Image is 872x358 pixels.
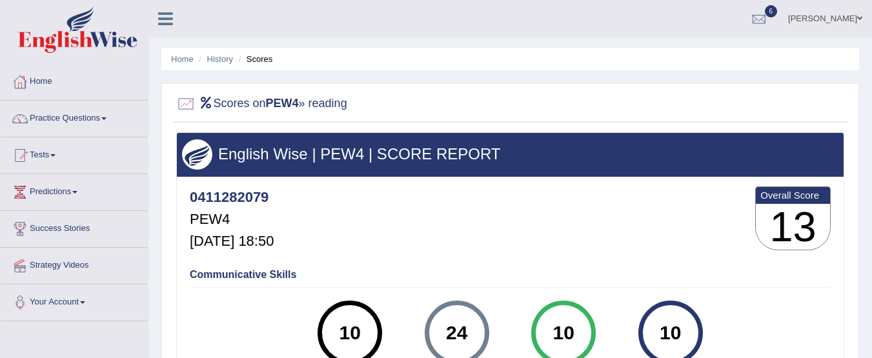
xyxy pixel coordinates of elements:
[190,269,831,281] h4: Communicative Skills
[176,94,347,114] h2: Scores on » reading
[1,284,148,317] a: Your Account
[190,234,274,249] h5: [DATE] 18:50
[765,5,778,17] span: 6
[1,211,148,243] a: Success Stories
[190,190,274,205] h4: 0411282079
[1,101,148,133] a: Practice Questions
[207,54,233,64] a: History
[182,146,838,163] h3: English Wise | PEW4 | SCORE REPORT
[190,212,274,227] h5: PEW4
[266,97,299,110] b: PEW4
[236,53,273,65] li: Scores
[756,204,830,250] h3: 13
[171,54,194,64] a: Home
[1,248,148,280] a: Strategy Videos
[760,190,826,201] b: Overall Score
[1,64,148,96] a: Home
[182,139,212,170] img: wings.png
[1,174,148,206] a: Predictions
[1,137,148,170] a: Tests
